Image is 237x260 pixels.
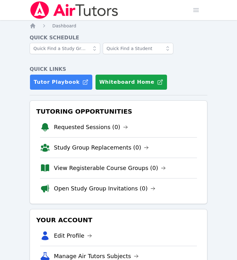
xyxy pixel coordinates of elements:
[103,43,173,54] input: Quick Find a Student
[30,65,207,73] h4: Quick Links
[35,106,202,117] h3: Tutoring Opportunities
[54,143,149,152] a: Study Group Replacements (0)
[30,34,207,42] h4: Quick Schedule
[35,214,202,226] h3: Your Account
[30,43,100,54] input: Quick Find a Study Group
[54,184,155,193] a: Open Study Group Invitations (0)
[30,23,207,29] nav: Breadcrumb
[54,123,128,132] a: Requested Sessions (0)
[30,74,93,90] a: Tutor Playbook
[52,23,76,28] span: Dashboard
[52,23,76,29] a: Dashboard
[30,1,119,19] img: Air Tutors
[54,231,92,240] a: Edit Profile
[54,164,166,172] a: View Registerable Course Groups (0)
[95,74,167,90] button: Whiteboard Home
